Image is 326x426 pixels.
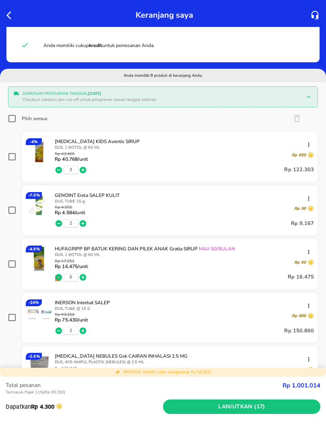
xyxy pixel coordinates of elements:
[294,260,306,265] p: Rp 50
[70,328,72,334] button: 2
[26,138,42,145] div: - 4 %
[55,152,88,156] p: Rp 42.466
[292,313,306,319] p: Rp 800
[55,367,91,371] p: Rp 329.048
[136,8,193,22] p: Keranjang saya
[284,326,314,336] p: Rp 150.860
[55,353,307,359] p: [MEDICAL_DATA] NEBULES Gsk CAIRAN INHALASI 2.5 MG
[55,259,88,264] p: Rp 17.251
[55,205,85,210] p: Rp 4.955
[55,306,314,311] p: DUS, TUBE @ 15 G
[26,246,52,272] img: HUFAGRIPP BP BATUK KERING DAN PILEK ANAK Gratia SIRUP
[26,353,52,379] img: VENTOLIN NEBULES Gsk CAIRAN INHALASI 2.5 MG
[284,165,314,175] p: Rp 122.303
[88,91,101,96] b: [DATE]
[26,299,42,306] div: - 24 %
[55,359,314,365] p: DUS, 4X5 AMPUL PLASTIK (NEBULES) @ 2.5 ML
[26,353,42,360] div: - 2.5 %
[288,367,306,373] p: Rp 1.750
[283,381,320,389] strong: Rp 1.001.014
[89,42,102,49] strong: kredit
[55,299,307,306] p: INERSON Interbat SALEP
[31,403,54,410] strong: Rp 4.300
[23,97,300,103] p: Checkout sebelum jam cut-off untuk pengiriman sesuai tanggal estimasi
[55,252,314,258] p: DUS, 1 BOTOL @ 60 ML
[6,402,163,411] p: Dapatkan
[55,145,314,150] p: DUS, 1 BOTOL @ 60 ML
[55,156,88,162] p: Rp 40.768 /unit
[163,399,320,414] button: Lanjutkan (17)
[55,264,88,269] p: Rp 16.475 /unit
[26,138,52,165] img: BISOLVON KIDS Aventis SIRUP
[6,389,283,395] p: Termasuk Pajak 11% ( Rp 99.200 )
[26,192,52,219] img: GENOINT Erela SALEP KULIT
[10,89,316,105] div: Dapatkan produknya tanggal[DATE]Checkout sebelum jam cut-off untuk pengiriman sesuai tanggal esti...
[294,206,306,211] p: Rp 50
[291,219,314,228] p: Rp 9.167
[70,274,72,280] button: 6
[26,192,42,199] div: - 7.5 %
[55,317,88,323] p: Rp 75.430 /unit
[55,246,307,252] p: HUFAGRIPP BP BATUK KERING DAN PILEK ANAK Gratia SIRUP
[198,246,235,252] span: MAX 50/BULAN
[55,210,85,215] p: Rp 4.584 /unit
[26,299,52,326] img: INERSON Interbat SALEP
[55,138,307,145] p: [MEDICAL_DATA] KIDS Aventis SIRUP
[70,167,72,173] button: 3
[26,246,42,252] div: - 4.5 %
[55,192,307,199] p: GENOINT Erela SALEP KULIT
[55,199,314,204] p: DUS, TUBE 15 g
[55,313,88,317] p: Rp 99.250
[288,272,314,282] p: Rp 16.475
[166,402,317,412] span: Lanjutkan (17)
[116,370,120,375] img: total discount
[6,381,283,389] p: Total pesanan
[292,152,306,158] p: Rp 650
[23,91,300,97] p: Dapatkan produknya tanggal
[70,221,72,226] button: 2
[43,42,155,49] span: Anda memiliki cukup untuk pemesanan Anda.
[22,115,47,122] div: Pilih semua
